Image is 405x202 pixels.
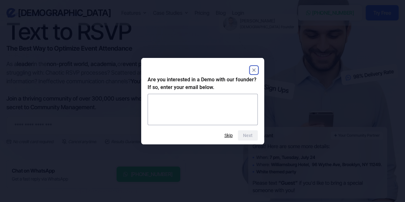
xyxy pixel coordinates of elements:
[224,133,233,138] button: Skip
[238,130,258,141] button: Next question
[141,58,264,144] dialog: Are you interested in a Demo with our founder? If so, enter your email below.
[148,94,258,125] textarea: Are you interested in a Demo with our founder? If so, enter your email below.
[148,76,258,91] h2: Are you interested in a Demo with our founder? If so, enter your email below.
[250,66,258,74] button: Close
